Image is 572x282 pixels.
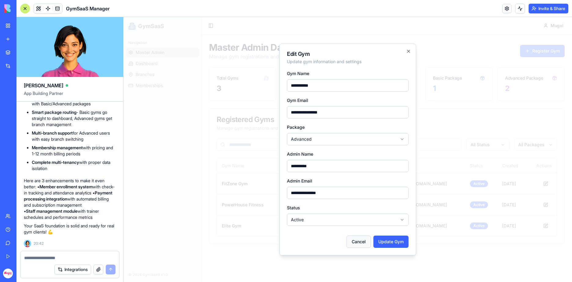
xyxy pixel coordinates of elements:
[32,130,116,142] li: for Advanced users with easy branch switching
[32,145,116,157] li: with pricing and 1-12 month billing periods
[34,241,44,246] span: 20:42
[32,130,73,136] strong: Multi-branch support
[32,159,116,172] li: with proper data isolation
[54,265,91,274] button: Integrations
[24,223,116,235] p: Your SaaS foundation is solid and ready for real gym clients! 💪
[24,240,31,247] img: Ella_00000_wcx2te.png
[163,34,285,40] h2: Edit Gym
[163,134,190,139] label: Admin Name
[39,184,93,189] strong: Member enrollment system
[163,107,181,113] label: Package
[3,269,13,278] img: ACg8ocJL0I_IPsNUcWZcpKhZ28EGAq0Y0s0aAmgV7bAJmawWNHacoug=s96-c
[24,90,116,101] span: App Building Partner
[223,219,248,231] button: Cancel
[24,82,63,89] span: [PERSON_NAME]
[163,161,189,166] label: Admin Email
[163,54,186,59] label: Gym Name
[32,109,116,128] li: - Basic gyms go straight to dashboard, Advanced gyms get branch management
[32,145,83,150] strong: Membership management
[163,81,185,86] label: Gym Email
[529,4,568,13] button: Invite & Share
[26,208,78,214] strong: Staff management module
[66,5,110,12] span: GymSaaS Manager
[163,42,285,48] p: Update gym information and settings
[24,178,116,220] p: Here are 3 enhancements to make it even better: • with check-in tracking and attendance analytics...
[32,110,76,115] strong: Smart package routing
[163,188,177,193] label: Status
[4,4,42,13] img: logo
[32,160,79,165] strong: Complete multi-tenancy
[250,219,285,231] button: Update Gym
